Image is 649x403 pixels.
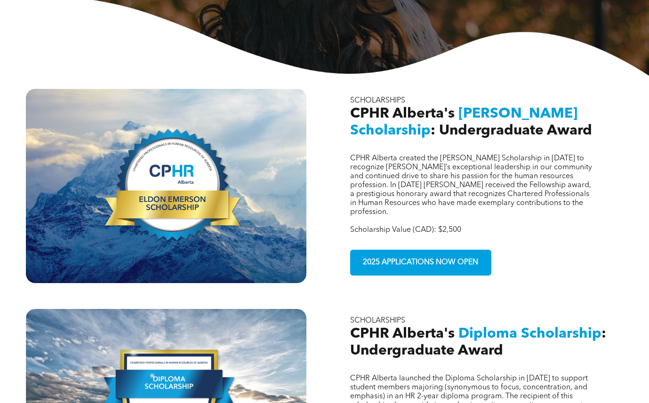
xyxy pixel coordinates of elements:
span: SCHOLARSHIPS [350,317,405,324]
a: 2025 APPLICATIONS NOW OPEN [350,250,491,276]
span: Scholarship Value (CAD): $2,500 [350,226,461,234]
span: : Undergraduate Award [431,124,592,138]
span: [PERSON_NAME] Scholarship [350,107,577,138]
span: CPHR Alberta's [350,327,455,341]
span: 2025 APPLICATIONS NOW OPEN [360,253,481,272]
span: SCHOLARSHIPS [350,97,405,104]
span: CPHR Alberta created the [PERSON_NAME] Scholarship in [DATE] to recognize [PERSON_NAME]’s excepti... [350,155,592,216]
span: CPHR Alberta's [350,107,455,121]
span: Diploma Scholarship [458,327,601,341]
